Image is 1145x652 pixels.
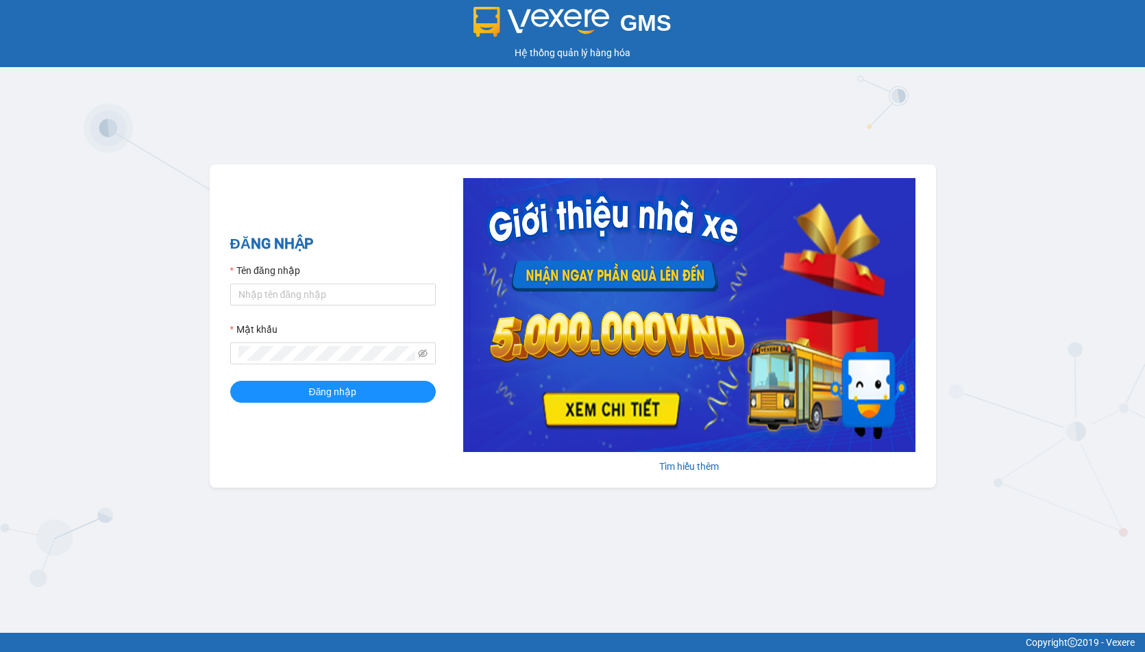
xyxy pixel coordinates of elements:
[10,635,1135,650] div: Copyright 2019 - Vexere
[418,349,428,358] span: eye-invisible
[309,384,357,399] span: Đăng nhập
[473,7,609,37] img: logo 2
[230,284,436,305] input: Tên đăng nhập
[230,322,278,337] label: Mật khẩu
[230,233,436,255] h2: ĐĂNG NHẬP
[1068,638,1077,647] span: copyright
[463,459,915,474] div: Tìm hiểu thêm
[230,263,300,278] label: Tên đăng nhập
[473,21,672,32] a: GMS
[620,10,672,36] span: GMS
[238,346,415,361] input: Mật khẩu
[3,45,1142,60] div: Hệ thống quản lý hàng hóa
[230,381,436,403] button: Đăng nhập
[463,178,915,452] img: banner-0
